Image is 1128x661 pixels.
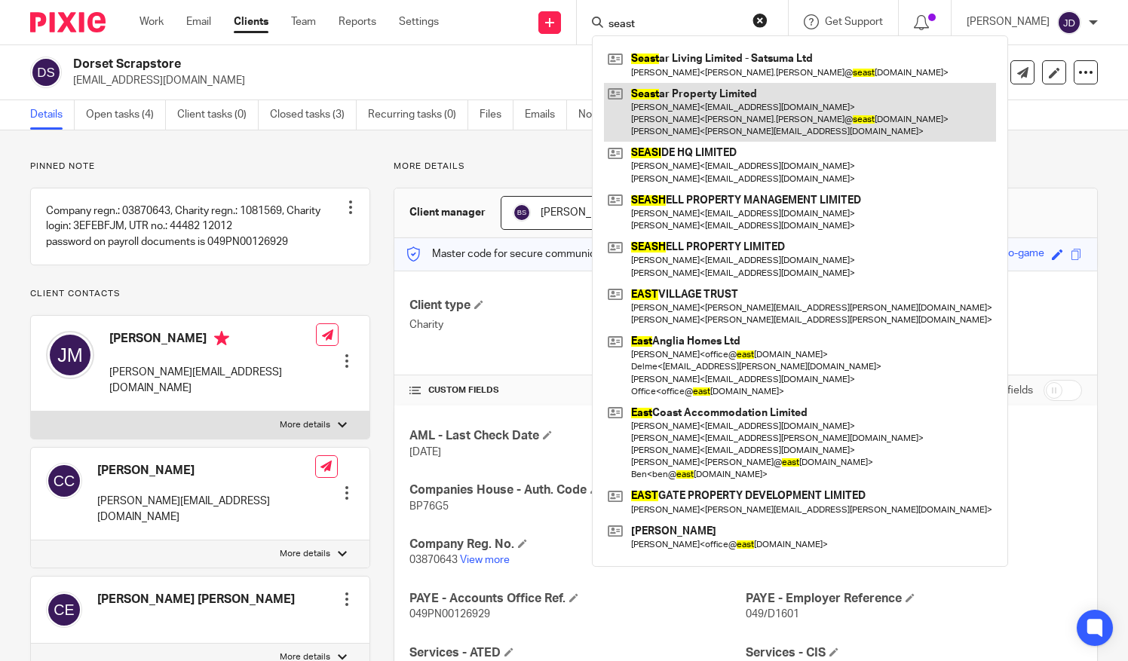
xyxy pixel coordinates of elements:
[394,161,1098,173] p: More details
[753,13,768,28] button: Clear
[280,548,330,560] p: More details
[825,17,883,27] span: Get Support
[409,384,746,396] h4: CUSTOM FIELDS
[109,331,316,350] h4: [PERSON_NAME]
[109,365,316,396] p: [PERSON_NAME][EMAIL_ADDRESS][DOMAIN_NAME]
[541,207,624,218] span: [PERSON_NAME]
[30,161,370,173] p: Pinned note
[409,298,746,314] h4: Client type
[409,609,490,620] span: 049PN00126929
[409,428,746,444] h4: AML - Last Check Date
[746,645,1082,661] h4: Services - CIS
[86,100,166,130] a: Open tasks (4)
[46,463,82,499] img: svg%3E
[139,14,164,29] a: Work
[409,317,746,332] p: Charity
[73,57,729,72] h2: Dorset Scrapstore
[409,501,449,512] span: BP76G5
[406,246,666,262] p: Master code for secure communications and files
[46,331,94,379] img: svg%3E
[1057,11,1081,35] img: svg%3E
[291,14,316,29] a: Team
[409,447,441,457] span: [DATE]
[525,100,567,130] a: Emails
[46,592,82,628] img: svg%3E
[234,14,268,29] a: Clients
[480,100,513,130] a: Files
[967,14,1050,29] p: [PERSON_NAME]
[399,14,439,29] a: Settings
[746,609,799,620] span: 049/D1601
[97,494,315,525] p: [PERSON_NAME][EMAIL_ADDRESS][DOMAIN_NAME]
[409,645,746,661] h4: Services - ATED
[339,14,376,29] a: Reports
[368,100,468,130] a: Recurring tasks (0)
[409,482,746,498] h4: Companies House - Auth. Code
[186,14,211,29] a: Email
[578,100,633,130] a: Notes (4)
[409,591,746,607] h4: PAYE - Accounts Office Ref.
[30,57,62,88] img: svg%3E
[607,18,743,32] input: Search
[280,419,330,431] p: More details
[409,205,486,220] h3: Client manager
[409,537,746,552] h4: Company Reg. No.
[30,100,75,130] a: Details
[177,100,259,130] a: Client tasks (0)
[460,555,510,565] a: View more
[30,288,370,300] p: Client contacts
[270,100,357,130] a: Closed tasks (3)
[513,204,531,222] img: svg%3E
[97,592,295,607] h4: [PERSON_NAME] [PERSON_NAME]
[73,73,893,88] p: [EMAIL_ADDRESS][DOMAIN_NAME]
[746,591,1082,607] h4: PAYE - Employer Reference
[409,555,458,565] span: 03870643
[214,331,229,346] i: Primary
[97,463,315,479] h4: [PERSON_NAME]
[30,12,106,32] img: Pixie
